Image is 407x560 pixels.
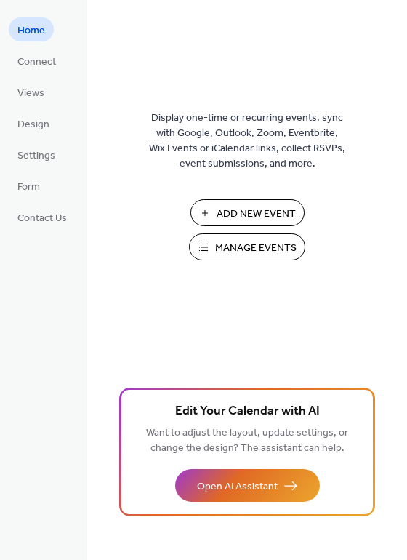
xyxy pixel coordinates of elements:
span: Manage Events [215,241,297,256]
button: Add New Event [190,199,305,226]
span: Form [17,180,40,195]
a: Views [9,80,53,104]
a: Form [9,174,49,198]
span: Views [17,86,44,101]
span: Add New Event [217,207,296,222]
span: Display one-time or recurring events, sync with Google, Outlook, Zoom, Eventbrite, Wix Events or ... [149,111,345,172]
span: Want to adjust the layout, update settings, or change the design? The assistant can help. [146,423,348,458]
span: Connect [17,55,56,70]
a: Settings [9,143,64,167]
a: Home [9,17,54,41]
span: Home [17,23,45,39]
span: Design [17,117,49,132]
span: Open AI Assistant [197,479,278,495]
span: Contact Us [17,211,67,226]
span: Settings [17,148,55,164]
span: Edit Your Calendar with AI [175,401,320,422]
a: Connect [9,49,65,73]
button: Manage Events [189,233,305,260]
a: Contact Us [9,205,76,229]
a: Design [9,111,58,135]
button: Open AI Assistant [175,469,320,502]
